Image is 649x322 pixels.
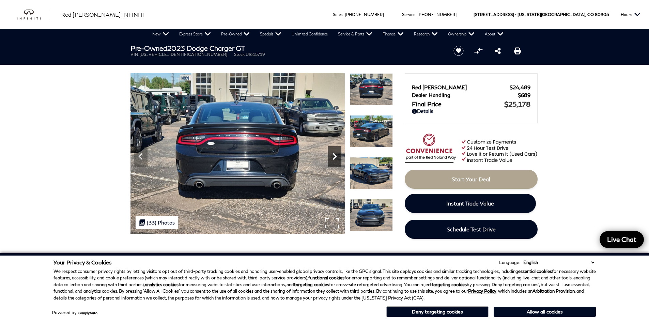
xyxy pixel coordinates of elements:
[61,11,145,19] a: Red [PERSON_NAME] INFINITI
[452,176,490,182] span: Start Your Deal
[451,45,466,56] button: Save vehicle
[405,220,538,239] a: Schedule Test Drive
[255,29,287,39] a: Specials
[147,29,509,39] nav: Main Navigation
[52,310,97,315] div: Powered by
[216,29,255,39] a: Pre-Owned
[409,29,443,39] a: Research
[417,12,457,17] a: [PHONE_NUMBER]
[350,115,393,148] img: Used 2023 Pitch Black Clearcoat Dodge GT image 13
[415,12,416,17] span: :
[386,306,489,317] button: Deny targeting cookies
[17,9,51,20] a: infiniti
[350,157,393,189] img: Used 2023 Pitch Black Clearcoat Dodge GT image 14
[402,12,415,17] span: Service
[532,288,575,294] strong: Arbitration Provision
[17,9,51,20] img: INFINITI
[504,100,530,108] span: $25,178
[145,282,179,287] strong: analytics cookies
[604,235,640,244] span: Live Chat
[522,259,596,266] select: Language Select
[495,47,501,55] a: Share this Pre-Owned 2023 Dodge Charger GT
[130,44,167,52] strong: Pre-Owned
[294,282,329,287] strong: targeting cookies
[78,311,97,315] a: ComplyAuto
[61,11,145,18] span: Red [PERSON_NAME] INFINITI
[412,84,530,90] a: Red [PERSON_NAME] $24,489
[480,29,509,39] a: About
[246,52,265,57] span: UI615719
[494,307,596,317] button: Allow all cookies
[136,216,178,229] div: (33) Photos
[412,84,510,90] span: Red [PERSON_NAME]
[130,44,442,52] h1: 2023 Dodge Charger GT
[468,288,496,294] a: Privacy Policy
[308,275,344,280] strong: functional cookies
[350,73,393,106] img: Used 2023 Pitch Black Clearcoat Dodge GT image 12
[412,108,530,114] a: Details
[499,260,520,265] div: Language:
[130,52,139,57] span: VIN:
[377,29,409,39] a: Finance
[350,199,393,231] img: Used 2023 Pitch Black Clearcoat Dodge GT image 15
[130,73,345,234] img: Used 2023 Pitch Black Clearcoat Dodge GT image 12
[343,12,344,17] span: :
[514,47,521,55] a: Print this Pre-Owned 2023 Dodge Charger GT
[134,146,148,167] div: Previous
[405,194,536,213] a: Instant Trade Value
[510,84,530,90] span: $24,489
[446,200,494,206] span: Instant Trade Value
[287,29,333,39] a: Unlimited Confidence
[443,29,480,39] a: Ownership
[345,12,384,17] a: [PHONE_NUMBER]
[174,29,216,39] a: Express Store
[518,92,530,98] span: $689
[518,269,552,274] strong: essential cookies
[139,52,227,57] span: [US_VEHICLE_IDENTIFICATION_NUMBER]
[333,29,377,39] a: Service & Parts
[412,92,530,98] a: Dealer Handling $689
[328,146,341,167] div: Next
[412,100,530,108] a: Final Price $25,178
[447,226,496,232] span: Schedule Test Drive
[474,12,609,17] a: [STREET_ADDRESS] • [US_STATE][GEOGRAPHIC_DATA], CO 80905
[53,268,596,302] p: We respect consumer privacy rights by letting visitors opt out of third-party tracking cookies an...
[432,282,467,287] strong: targeting cookies
[147,29,174,39] a: New
[333,12,343,17] span: Sales
[412,100,504,108] span: Final Price
[53,259,112,265] span: Your Privacy & Cookies
[405,170,538,189] a: Start Your Deal
[234,52,246,57] span: Stock:
[473,46,483,56] button: Compare Vehicle
[600,231,644,248] a: Live Chat
[412,92,518,98] span: Dealer Handling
